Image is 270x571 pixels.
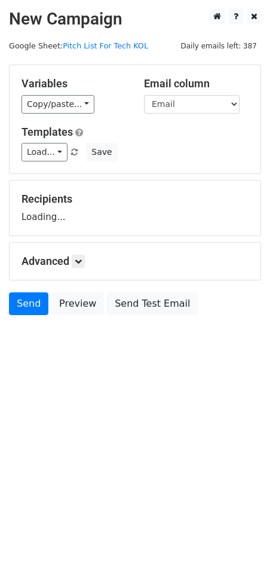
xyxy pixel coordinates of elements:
h5: Recipients [22,193,248,206]
small: Google Sheet: [9,41,148,50]
span: Daily emails left: 387 [176,39,261,53]
a: Send [9,292,48,315]
a: Daily emails left: 387 [176,41,261,50]
button: Save [86,143,117,161]
a: Templates [22,126,73,138]
div: Loading... [22,193,248,224]
h2: New Campaign [9,9,261,29]
a: Pitch List For Tech KOL [63,41,148,50]
h5: Variables [22,77,126,90]
h5: Email column [144,77,248,90]
a: Send Test Email [107,292,198,315]
a: Copy/paste... [22,95,94,114]
a: Preview [51,292,104,315]
h5: Advanced [22,255,248,268]
a: Load... [22,143,67,161]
